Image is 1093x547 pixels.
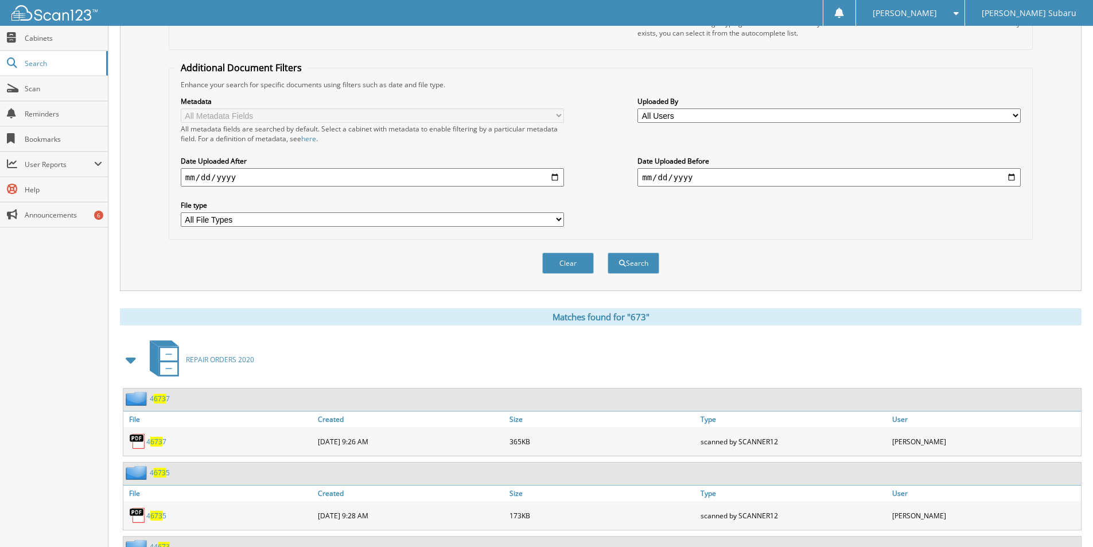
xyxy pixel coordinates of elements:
a: REPAIR ORDERS 2020 [143,337,254,382]
span: Bookmarks [25,134,102,144]
label: Date Uploaded Before [637,156,1021,166]
a: Created [315,486,507,501]
legend: Additional Document Filters [175,61,308,74]
span: Scan [25,84,102,94]
div: Select a cabinet and begin typing the name of the folder you want to search in. If the name match... [637,18,1021,38]
a: Type [698,486,889,501]
div: Enhance your search for specific documents using filters such as date and file type. [175,80,1026,90]
a: 46737 [150,394,170,404]
button: Search [608,253,659,274]
img: PDF.png [129,507,146,524]
a: File [123,486,315,501]
span: Help [25,185,102,195]
div: Matches found for "673" [120,308,1082,325]
a: Size [507,412,698,427]
a: 46735 [150,468,170,478]
label: Date Uploaded After [181,156,564,166]
label: Uploaded By [637,96,1021,106]
div: All metadata fields are searched by default. Select a cabinet with metadata to enable filtering b... [181,124,564,143]
a: here [301,134,316,143]
span: Reminders [25,109,102,119]
label: Metadata [181,96,564,106]
span: Cabinets [25,33,102,43]
div: 173KB [507,504,698,527]
div: 365KB [507,430,698,453]
img: PDF.png [129,433,146,450]
span: 673 [154,468,166,478]
iframe: Chat Widget [1036,492,1093,547]
a: 46735 [146,511,166,521]
a: File [123,412,315,427]
a: User [889,486,1081,501]
div: [DATE] 9:28 AM [315,504,507,527]
div: [PERSON_NAME] [889,430,1081,453]
input: start [181,168,564,187]
input: end [637,168,1021,187]
a: Size [507,486,698,501]
span: 673 [150,437,162,447]
a: Created [315,412,507,427]
a: 46737 [146,437,166,447]
span: [PERSON_NAME] [873,10,937,17]
div: [PERSON_NAME] [889,504,1081,527]
img: folder2.png [126,465,150,480]
span: User Reports [25,160,94,169]
div: [DATE] 9:26 AM [315,430,507,453]
div: 6 [94,211,103,220]
img: folder2.png [126,391,150,406]
img: scan123-logo-white.svg [11,5,98,21]
div: scanned by SCANNER12 [698,430,889,453]
a: User [889,412,1081,427]
span: 673 [154,394,166,404]
div: scanned by SCANNER12 [698,504,889,527]
span: REPAIR ORDERS 2020 [186,355,254,364]
span: Search [25,59,100,68]
a: Type [698,412,889,427]
span: 673 [150,511,162,521]
span: [PERSON_NAME] Subaru [982,10,1076,17]
label: File type [181,200,564,210]
button: Clear [542,253,594,274]
span: Announcements [25,210,102,220]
